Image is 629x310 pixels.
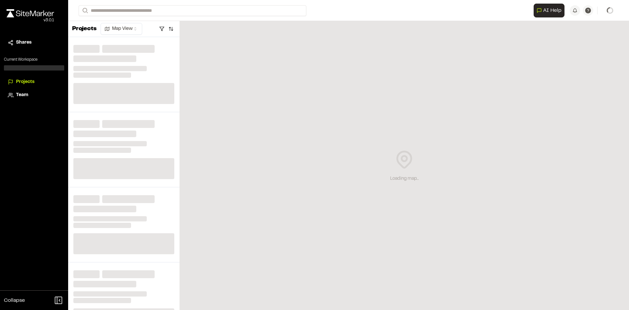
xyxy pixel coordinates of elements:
[7,9,54,17] img: rebrand.png
[16,92,28,99] span: Team
[543,7,562,14] span: AI Help
[8,39,60,46] a: Shares
[16,39,31,46] span: Shares
[4,297,25,304] span: Collapse
[72,25,97,33] p: Projects
[8,78,60,86] a: Projects
[534,4,567,17] div: Open AI Assistant
[7,17,54,23] div: Oh geez...please don't...
[16,78,34,86] span: Projects
[4,57,64,63] p: Current Workspace
[79,5,90,16] button: Search
[390,175,419,182] div: Loading map...
[534,4,564,17] button: Open AI Assistant
[8,92,60,99] a: Team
